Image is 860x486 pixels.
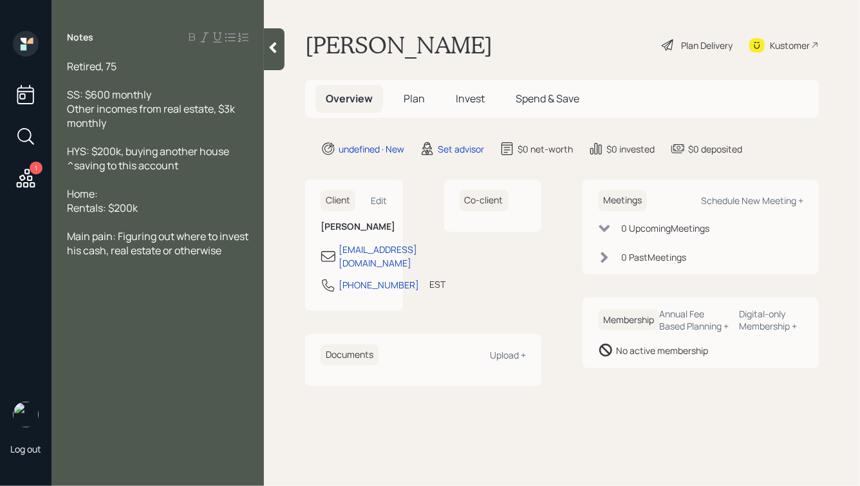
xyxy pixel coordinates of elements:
span: Spend & Save [516,91,579,106]
h6: Membership [598,310,659,331]
span: ^saving to this account [67,158,178,173]
span: Main pain: Figuring out where to invest his cash, real estate or otherwise [67,229,250,257]
label: Notes [67,31,93,44]
span: Other incomes from real estate, $3k monthly [67,102,237,130]
div: EST [429,277,445,291]
div: Schedule New Meeting + [701,194,803,207]
div: Kustomer [770,39,810,52]
img: hunter_neumayer.jpg [13,402,39,427]
span: SS: $600 monthly [67,88,151,102]
h6: Meetings [598,190,647,211]
div: [EMAIL_ADDRESS][DOMAIN_NAME] [339,243,417,270]
div: Edit [371,194,388,207]
div: Set advisor [438,142,484,156]
div: Upload + [490,349,526,361]
span: Retired, 75 [67,59,117,73]
div: 0 Upcoming Meeting s [621,221,709,235]
div: $0 deposited [688,142,742,156]
h6: Client [321,190,355,211]
div: $0 invested [606,142,655,156]
h6: Co-client [460,190,509,211]
span: Rentals: $200k [67,201,138,215]
span: HYS: $200k, buying another house [67,144,229,158]
h1: [PERSON_NAME] [305,31,492,59]
span: Home: [67,187,98,201]
div: $0 net-worth [518,142,573,156]
div: Plan Delivery [681,39,733,52]
span: Invest [456,91,485,106]
div: 1 [30,162,42,174]
span: Plan [404,91,425,106]
h6: Documents [321,344,379,366]
div: Digital-only Membership + [740,308,803,332]
div: Log out [10,443,41,455]
span: Overview [326,91,373,106]
h6: [PERSON_NAME] [321,221,388,232]
div: undefined · New [339,142,404,156]
div: No active membership [616,344,708,357]
div: 0 Past Meeting s [621,250,686,264]
div: Annual Fee Based Planning + [659,308,729,332]
div: [PHONE_NUMBER] [339,278,419,292]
